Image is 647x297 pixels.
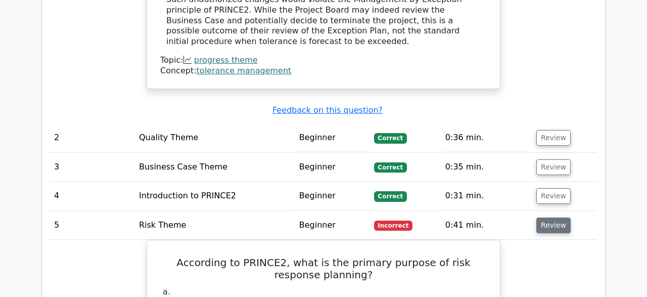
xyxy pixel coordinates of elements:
[441,123,532,152] td: 0:36 min.
[50,153,135,182] td: 3
[374,221,413,231] span: Incorrect
[50,182,135,210] td: 4
[295,211,370,240] td: Beginner
[295,182,370,210] td: Beginner
[374,162,407,173] span: Correct
[194,55,258,65] a: progress theme
[163,287,170,296] span: a.
[272,105,383,115] a: Feedback on this question?
[159,257,488,281] h5: According to PRINCE2, what is the primary purpose of risk response planning?
[160,55,487,66] div: Topic:
[441,182,532,210] td: 0:31 min.
[536,130,571,146] button: Review
[374,191,407,201] span: Correct
[197,66,292,75] a: tolerance management
[135,211,295,240] td: Risk Theme
[536,159,571,175] button: Review
[135,123,295,152] td: Quality Theme
[536,188,571,204] button: Review
[50,123,135,152] td: 2
[295,123,370,152] td: Beginner
[536,218,571,233] button: Review
[135,153,295,182] td: Business Case Theme
[441,153,532,182] td: 0:35 min.
[374,133,407,143] span: Correct
[295,153,370,182] td: Beginner
[135,182,295,210] td: Introduction to PRINCE2
[441,211,532,240] td: 0:41 min.
[160,66,487,76] div: Concept:
[50,211,135,240] td: 5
